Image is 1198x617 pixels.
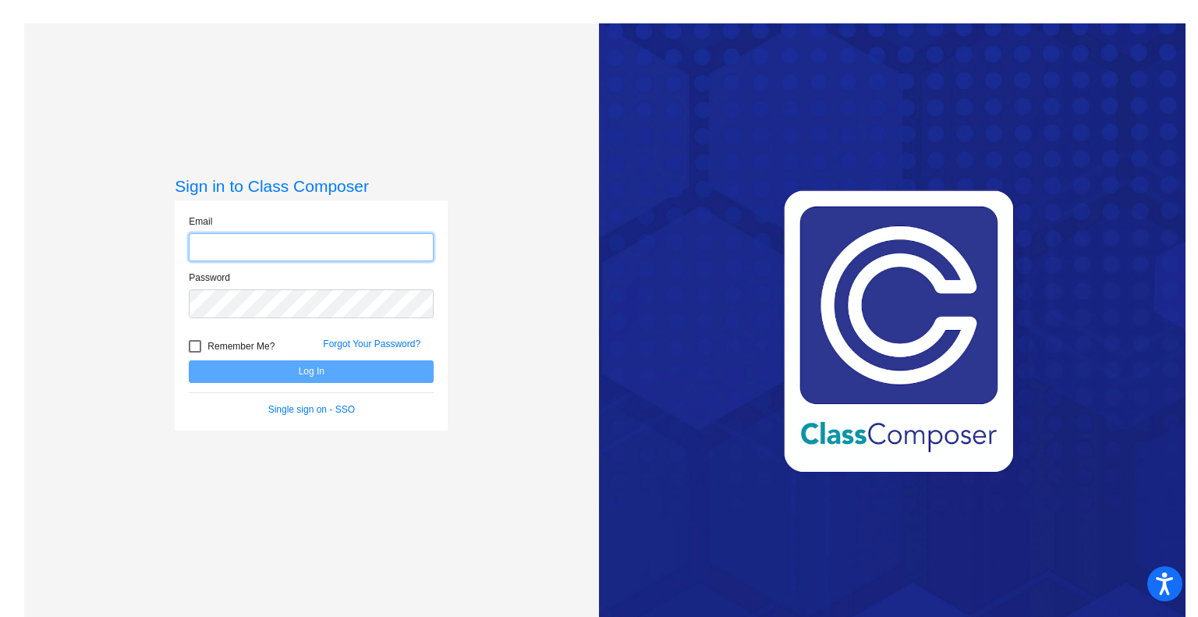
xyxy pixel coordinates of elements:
a: Forgot Your Password? [323,339,420,349]
button: Log In [189,360,434,383]
label: Password [189,271,230,285]
span: Remember Me? [207,337,275,356]
h3: Sign in to Class Composer [175,176,448,196]
label: Email [189,215,212,229]
a: Single sign on - SSO [268,404,355,415]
